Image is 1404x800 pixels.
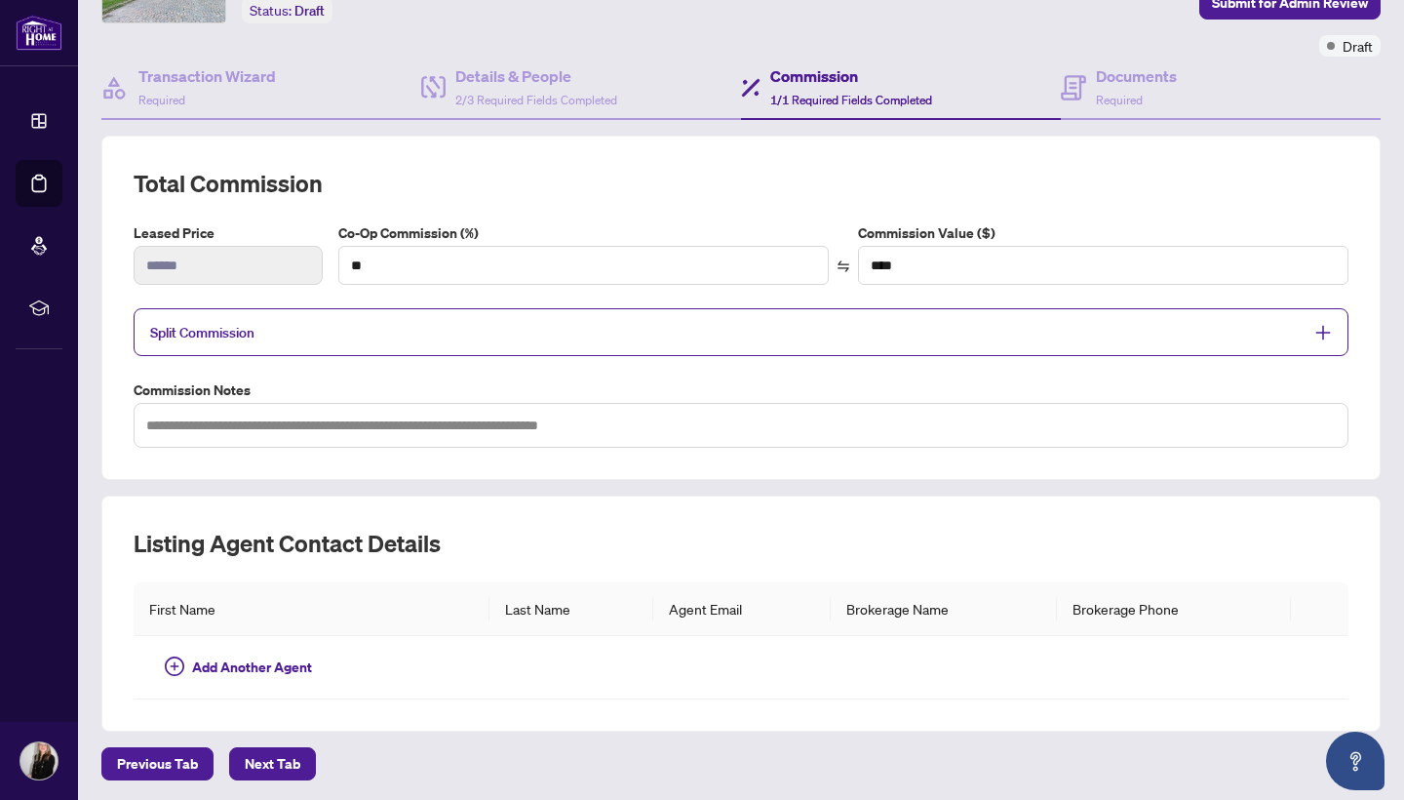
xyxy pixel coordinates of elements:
[245,748,300,780] span: Next Tab
[1057,582,1290,636] th: Brokerage Phone
[837,260,850,273] span: swap
[1326,732,1384,790] button: Open asap
[101,747,214,780] button: Previous Tab
[150,324,254,341] span: Split Commission
[134,222,323,244] label: Leased Price
[117,748,198,780] span: Previous Tab
[192,657,312,678] span: Add Another Agent
[455,64,617,88] h4: Details & People
[149,652,328,683] button: Add Another Agent
[489,582,653,636] th: Last Name
[1096,64,1177,88] h4: Documents
[165,657,184,676] span: plus-circle
[770,64,932,88] h4: Commission
[16,15,62,51] img: logo
[134,582,489,636] th: First Name
[138,64,276,88] h4: Transaction Wizard
[229,747,316,780] button: Next Tab
[1314,324,1332,341] span: plus
[134,168,1348,199] h2: Total Commission
[134,308,1348,356] div: Split Commission
[138,93,185,107] span: Required
[455,93,617,107] span: 2/3 Required Fields Completed
[20,742,58,780] img: Profile Icon
[338,222,829,244] label: Co-Op Commission (%)
[134,380,1348,401] label: Commission Notes
[831,582,1058,636] th: Brokerage Name
[1343,35,1373,57] span: Draft
[770,93,932,107] span: 1/1 Required Fields Completed
[294,2,325,20] span: Draft
[1096,93,1143,107] span: Required
[134,528,1348,559] h2: Listing Agent Contact Details
[858,222,1348,244] label: Commission Value ($)
[653,582,831,636] th: Agent Email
